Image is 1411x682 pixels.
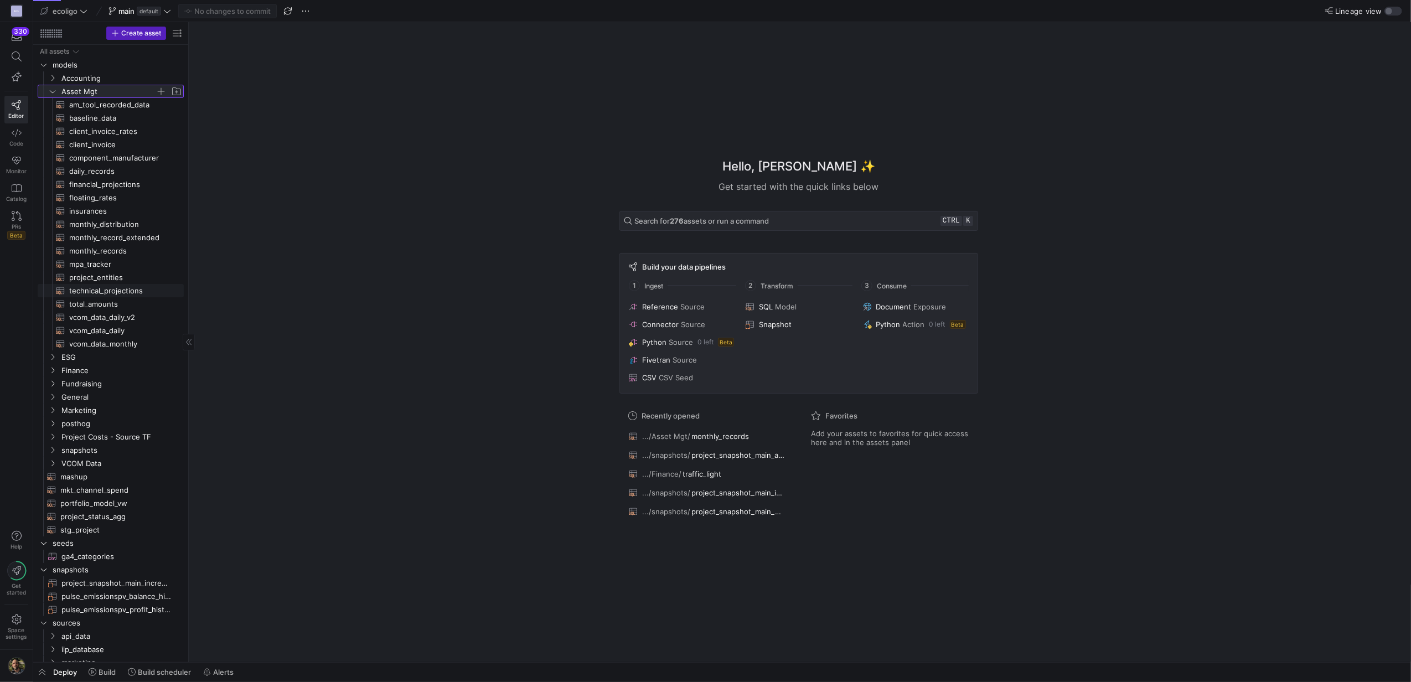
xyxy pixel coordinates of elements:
a: ga4_categories​​​​​​ [38,550,184,563]
button: PythonSource0 leftBeta [627,335,737,349]
a: client_invoice​​​​​​​​​​ [38,138,184,151]
span: Catalog [6,195,27,202]
span: sources [53,617,182,629]
span: am_tool_recorded_data​​​​​​​​​​ [69,99,171,111]
div: Press SPACE to select this row. [38,523,184,536]
div: Press SPACE to select this row. [38,550,184,563]
span: stg_project​​​​​​​​​​ [60,524,171,536]
span: Finance [61,364,182,377]
div: Press SPACE to select this row. [38,377,184,390]
a: technical_projections​​​​​​​​​​ [38,284,184,297]
button: Getstarted [4,557,28,600]
div: Press SPACE to select this row. [38,656,184,669]
button: 330 [4,27,28,46]
span: Project Costs - Source TF [61,431,182,443]
a: baseline_data​​​​​​​​​​ [38,111,184,125]
span: Create asset [121,29,161,37]
button: https://storage.googleapis.com/y42-prod-data-exchange/images/7e7RzXvUWcEhWhf8BYUbRCghczaQk4zBh2Nv... [4,654,28,678]
button: ConnectorSource [627,318,737,331]
a: Code [4,123,28,151]
span: project_snapshot_main_incl_domo [691,488,786,497]
button: Search for276assets or run a commandctrlk [619,211,978,231]
span: daily_records​​​​​​​​​​ [69,165,171,178]
div: Press SPACE to select this row. [38,536,184,550]
span: project_snapshot_main_monthly_vw [691,507,786,516]
span: marketing [61,657,182,669]
span: Python [642,338,666,347]
span: Favorites [825,411,857,420]
span: monthly_distribution​​​​​​​​​​ [69,218,171,231]
div: Press SPACE to select this row. [38,470,184,483]
div: Press SPACE to select this row. [38,324,184,337]
button: Alerts [198,663,239,681]
a: insurances​​​​​​​​​​ [38,204,184,218]
a: mkt_channel_spend​​​​​​​​​​ [38,483,184,497]
a: EG [4,2,28,20]
strong: 276 [670,216,684,225]
button: ecoligo [38,4,90,18]
span: mashup​​​​​​​​​​ [60,471,171,483]
span: seeds [53,537,182,550]
a: Monitor [4,151,28,179]
div: Press SPACE to select this row. [38,510,184,523]
span: Snapshot [759,320,792,329]
span: project_snapshot_main_incremental​​​​​​​ [61,577,171,590]
span: CSV [642,373,657,382]
span: Beta [950,320,966,329]
span: Source [673,355,697,364]
a: project_entities​​​​​​​​​​ [38,271,184,284]
span: Document [876,302,912,311]
button: CSVCSV Seed [627,371,737,384]
span: pulse_emissionspv_profit_historical​​​​​​​ [61,603,171,616]
div: Press SPACE to select this row. [38,178,184,191]
span: Help [9,543,23,550]
a: portfolio_model_vw​​​​​​​​​​ [38,497,184,510]
a: financial_projections​​​​​​​​​​ [38,178,184,191]
span: .../snapshots/ [642,488,690,497]
div: Press SPACE to select this row. [38,576,184,590]
div: Press SPACE to select this row. [38,629,184,643]
span: vcom_data_daily_v2​​​​​​​​​​ [69,311,171,324]
span: Fundraising [61,378,182,390]
div: Press SPACE to select this row. [38,271,184,284]
span: mpa_tracker​​​​​​​​​​ [69,258,171,271]
a: Editor [4,96,28,123]
span: Editor [9,112,24,119]
button: .../Asset Mgt/monthly_records [626,429,789,443]
div: All assets [40,48,69,55]
span: portfolio_model_vw​​​​​​​​​​ [60,497,171,510]
span: Build your data pipelines [642,262,726,271]
span: monthly_records [691,432,749,441]
span: component_manufacturer​​​​​​​​​​ [69,152,171,164]
a: stg_project​​​​​​​​​​ [38,523,184,536]
span: PRs [12,223,21,230]
div: Press SPACE to select this row. [38,603,184,616]
a: monthly_records​​​​​​​​​​ [38,244,184,257]
span: Space settings [6,627,27,640]
span: Alerts [213,668,234,676]
span: monthly_records​​​​​​​​​​ [69,245,171,257]
span: Monitor [6,168,27,174]
div: Press SPACE to select this row. [38,297,184,311]
div: Press SPACE to select this row. [38,404,184,417]
span: total_amounts​​​​​​​​​​ [69,298,171,311]
div: Press SPACE to select this row. [38,244,184,257]
span: Python [876,320,901,329]
a: floating_rates​​​​​​​​​​ [38,191,184,204]
span: Marketing [61,404,182,417]
kbd: ctrl [940,216,962,226]
span: financial_projections​​​​​​​​​​ [69,178,171,191]
a: component_manufacturer​​​​​​​​​​ [38,151,184,164]
div: Press SPACE to select this row. [38,191,184,204]
a: project_snapshot_main_incremental​​​​​​​ [38,576,184,590]
button: .../snapshots/project_snapshot_main_incl_domo [626,485,789,500]
div: Press SPACE to select this row. [38,563,184,576]
kbd: k [963,216,973,226]
div: Press SPACE to select this row. [38,616,184,629]
span: VCOM Data [61,457,182,470]
span: Search for assets or run a command [634,216,769,225]
span: Recently opened [642,411,700,420]
span: Get started [7,582,26,596]
span: General [61,391,182,404]
a: monthly_record_extended​​​​​​​​​​ [38,231,184,244]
